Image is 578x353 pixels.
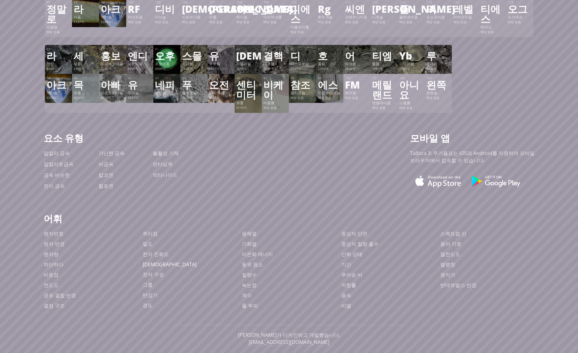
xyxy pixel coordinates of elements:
[44,182,65,189] a: 전이 금속
[426,61,437,66] font: 루테튬
[182,67,193,71] font: 1803°C
[290,48,300,63] font: 디
[345,14,367,19] font: 코페르니키움
[399,2,409,16] font: 플
[182,2,297,16] font: [DEMOGRAPHIC_DATA]
[44,292,76,299] font: 공유 결합 반경
[249,339,329,346] a: [EMAIL_ADDRESS][DOMAIN_NAME]
[341,240,379,247] a: 중성자 질량 흡수
[341,230,367,237] font: 중성자 단면
[345,77,360,92] font: FM
[440,240,461,247] font: 용어 기호
[155,48,175,63] font: 오후
[399,100,410,105] font: 노벨륨
[101,77,121,92] font: 아빠
[426,2,436,16] font: 맥
[47,76,50,80] font: 89
[128,77,138,92] font: 유
[341,251,362,258] a: 산화 상태
[372,67,383,71] font: 1950°C
[128,2,140,16] font: RF
[153,172,178,178] a: 악티나이드
[182,77,192,92] font: 푸
[44,240,65,247] font: 원자 반경
[44,261,64,268] a: 차단하다
[508,2,528,16] font: 오그
[128,61,143,66] font: 네오디뮴
[155,20,168,24] font: 해당 없음
[508,14,523,19] font: 오가네손
[236,76,240,80] font: 96
[372,20,385,24] font: 해당 없음
[345,61,356,66] font: 에르븀
[182,96,193,100] font: 3230°C
[291,0,296,4] font: 110
[263,20,277,24] font: 해당 없음
[46,61,54,66] font: 란탄
[290,30,304,34] font: 해당 없음
[98,172,113,178] a: 칼코겐
[74,20,84,24] font: 1737°C
[101,90,123,95] font: 프로트악티늄
[44,172,70,178] a: 금속 비슷한
[74,67,84,71] font: 3360°C
[155,2,175,16] font: 디비
[508,0,514,4] font: 118
[47,47,50,51] font: 57
[263,2,273,16] font: 산
[426,96,440,100] font: 해당 없음
[155,96,165,100] font: 4000°C
[153,150,179,157] a: 불활성 기체
[399,67,410,71] font: 1196°C
[44,150,70,157] font: 알칼리 금속
[143,261,197,268] a: [DEMOGRAPHIC_DATA]
[44,230,64,237] a: 원자번호
[236,77,256,102] font: 센티미터
[399,61,414,66] font: 이테르븀
[182,20,195,24] font: 해당 없음
[153,161,173,167] font: 란타넘족
[410,132,450,144] font: 모바일 앱
[242,302,258,309] font: 몰 부피
[236,61,251,66] font: 가돌리늄
[128,47,132,51] font: 60
[236,2,256,16] font: 하스
[263,61,275,66] font: 테르븀
[128,76,132,80] font: 92
[481,0,486,4] font: 117
[209,14,217,19] font: 보륨
[480,2,500,26] font: 티에스
[345,20,358,24] font: 해당 없음
[480,24,492,29] font: 테네신
[372,76,378,80] font: 101
[143,292,158,298] a: 반감기
[318,77,338,92] font: 에스
[182,48,202,63] font: 스몰
[426,14,445,19] font: 모스코비움
[242,261,263,268] a: 동위 원소
[101,67,111,71] font: 3290°C
[143,230,158,237] font: 퀴리점
[74,90,81,95] font: 토륨
[399,48,412,63] font: Yb
[182,61,193,66] font: 사마륨
[44,161,74,167] font: 알칼리토금속
[44,132,84,144] font: 요소 유형
[236,0,242,4] font: 108
[242,230,257,237] a: 융해열
[155,61,170,66] font: 프로메튬
[242,240,257,247] a: 기화열
[372,47,376,51] font: 69
[440,261,455,268] a: 열팽창
[341,261,351,268] font: 기간
[341,292,351,299] a: 음속
[128,20,141,24] font: 해당 없음
[209,77,229,92] font: 오전
[46,77,66,92] font: 아크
